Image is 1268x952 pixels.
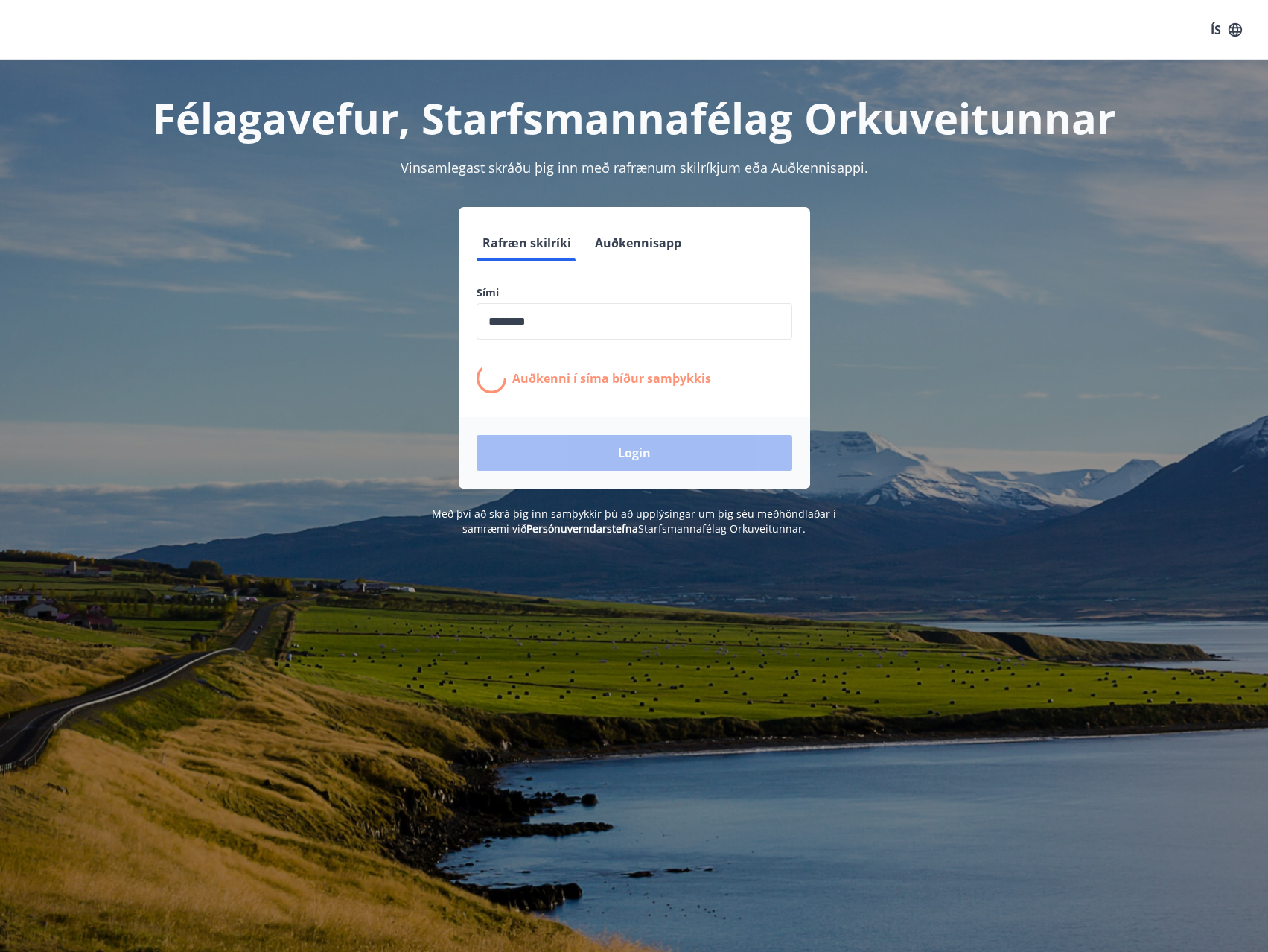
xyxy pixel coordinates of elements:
[512,370,711,387] p: Auðkenni í síma bíður samþykkis
[116,89,1153,146] h1: Félagavefur, Starfsmannafélag Orkuveitunnar
[432,507,836,536] span: Með því að skrá þig inn samþykkir þú að upplýsingar um þig séu meðhöndlaðar í samræmi við Starfsm...
[477,285,792,300] label: Sími
[401,159,868,177] span: Vinsamlegast skráðu þig inn með rafrænum skilríkjum eða Auðkennisappi.
[589,225,687,261] button: Auðkennisapp
[526,521,638,536] a: Persónuverndarstefna
[477,225,577,261] button: Rafræn skilríki
[1202,16,1250,43] button: ÍS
